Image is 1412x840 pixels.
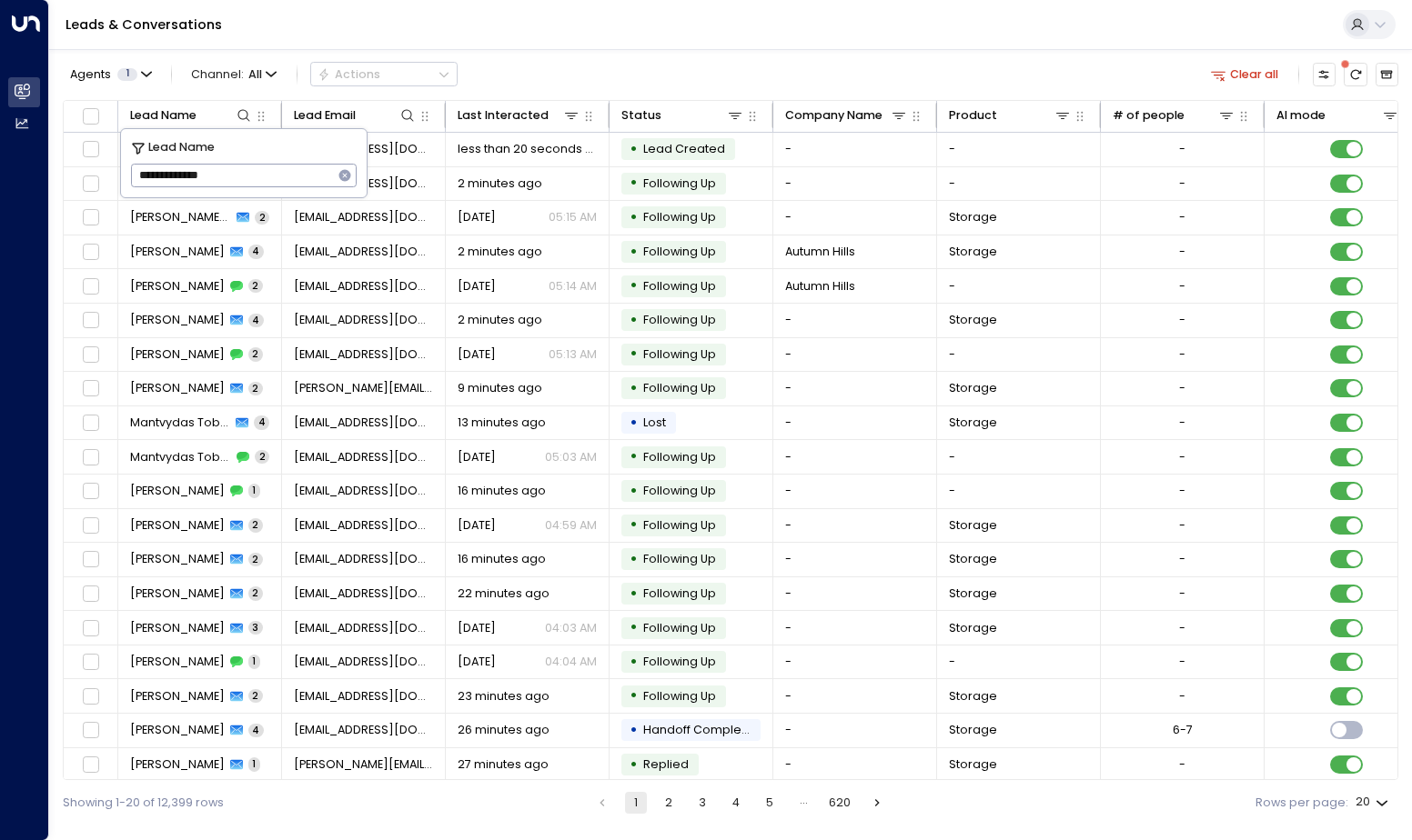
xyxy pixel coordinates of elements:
[643,551,716,566] span: Following Up
[458,517,496,534] span: Yesterday
[643,756,689,772] span: Replied
[630,340,638,368] div: •
[185,63,283,85] button: Channel:All
[1276,105,1400,125] div: AI mode
[1344,63,1367,85] span: There are new threads available. Refresh the grid to view the latest updates.
[866,792,888,814] button: Go to next page
[294,209,434,225] span: brodieterry123@outlook.com
[248,689,263,703] span: 2
[80,686,101,707] span: Toggle select row
[458,278,496,295] span: Sep 13, 2025
[949,756,997,773] span: Storage
[545,620,597,636] p: 04:03 AM
[773,167,937,201] td: -
[130,105,197,125] div: Lead Name
[937,338,1101,372] td: -
[458,105,549,125] div: Last Interacted
[248,382,263,395] span: 2
[130,483,225,499] span: Caroline Ardelet
[80,720,101,741] span: Toggle select row
[458,756,549,773] span: 27 minutes ago
[248,586,263,600] span: 2
[643,688,716,704] span: Following Up
[773,372,937,405] td: -
[643,312,716,327] span: Following Up
[949,722,997,738] span: Storage
[773,509,937,543] td: -
[1276,105,1326,125] div: AI mode
[621,105,661,125] div: Status
[80,755,101,775] span: Toggle select row
[630,716,638,745] div: •
[773,304,937,337] td: -
[630,545,638,574] div: •
[643,346,716,362] span: Following Up
[773,645,937,679] td: -
[691,792,713,814] button: Go to page 3
[630,511,638,539] div: •
[80,446,101,467] span: Toggle select row
[458,585,550,602] span: 22 minutes ago
[80,242,101,263] span: Toggle select row
[185,63,283,85] span: Channel:
[148,138,215,156] span: Lead Name
[70,69,111,81] span: Agents
[1179,312,1185,328] div: -
[458,312,542,328] span: 2 minutes ago
[294,620,434,636] span: gemgem1384@hotmail.co.uk
[80,378,101,399] span: Toggle select row
[248,621,263,635] span: 3
[643,654,716,669] span: Following Up
[1179,620,1185,636] div: -
[80,207,101,228] span: Toggle select row
[458,620,496,636] span: Sep 14, 2025
[80,345,101,365] span: Toggle select row
[949,620,997,636] span: Storage
[1113,105,1236,125] div: # of people
[80,174,101,195] span: Toggle select row
[1179,585,1185,602] div: -
[643,415,666,430] span: Lost
[248,347,263,361] span: 2
[1113,105,1185,125] div: # of people
[458,175,542,192] span: 2 minutes ago
[294,517,434,534] span: caroline_ardelet@yahoo.fr
[773,611,937,645] td: -
[1313,63,1336,85] button: Customize
[458,346,496,363] span: Sep 13, 2025
[458,415,546,431] span: 13 minutes ago
[937,167,1101,201] td: -
[1179,209,1185,225] div: -
[80,275,101,296] span: Toggle select row
[725,792,747,814] button: Go to page 4
[785,244,855,260] span: Autumn Hills
[63,63,157,85] button: Agents1
[643,620,716,635] span: Following Up
[643,141,725,156] span: Lead Created
[294,688,434,705] span: stefaniagordienko@gmail.com
[549,346,597,363] p: 05:13 AM
[458,209,496,225] span: Yesterday
[458,722,550,738] span: 26 minutes ago
[630,375,638,403] div: •
[643,449,716,465] span: Following Up
[294,654,434,670] span: gemgem1384@hotmail.co.uk
[630,580,638,608] div: •
[248,314,264,327] span: 4
[658,792,680,814] button: Go to page 2
[294,380,434,396] span: damaris.leckey@icloud.com
[1256,795,1348,812] label: Rows per page:
[949,551,997,567] span: Storage
[643,517,716,533] span: Following Up
[130,105,254,125] div: Lead Name
[949,105,997,125] div: Product
[630,306,638,335] div: •
[130,244,225,260] span: John Bayliss
[458,688,550,705] span: 23 minutes ago
[773,201,937,235] td: -
[458,380,542,396] span: 9 minutes ago
[949,688,997,705] span: Storage
[773,440,937,474] td: -
[549,209,597,225] p: 05:15 AM
[255,450,269,464] span: 2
